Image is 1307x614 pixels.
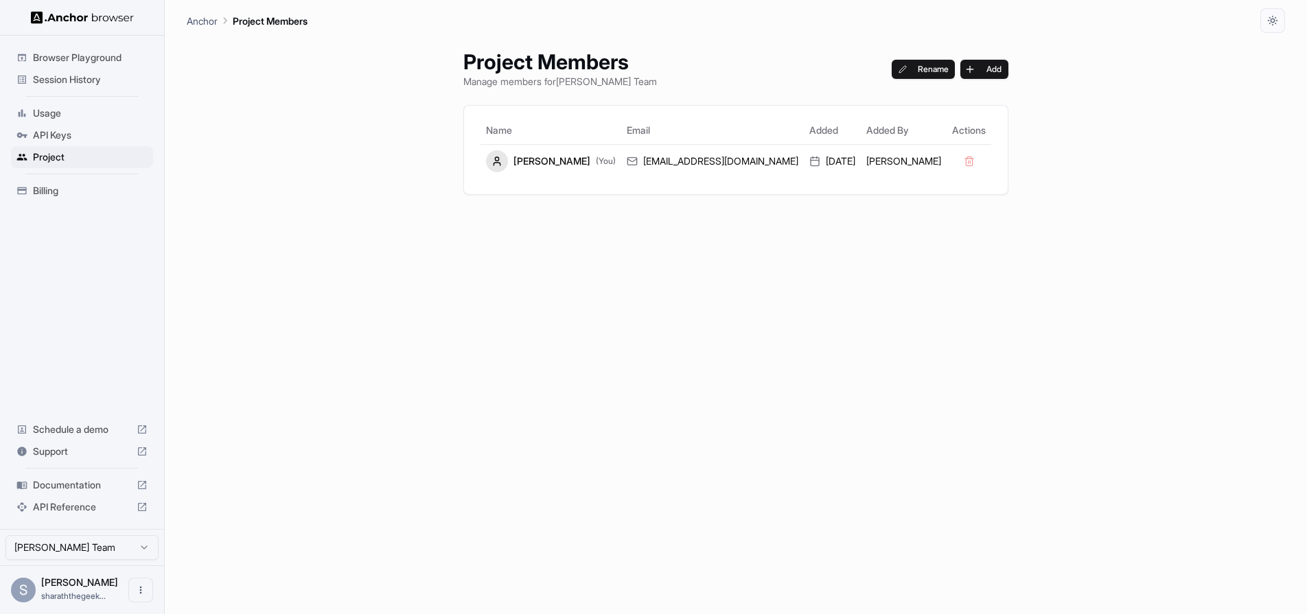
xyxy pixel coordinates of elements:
div: API Keys [11,124,153,146]
span: API Keys [33,128,148,142]
h1: Project Members [463,49,657,74]
img: Anchor Logo [31,11,134,24]
div: Schedule a demo [11,418,153,440]
span: Session History [33,73,148,86]
div: Support [11,440,153,462]
span: (You) [596,156,616,167]
div: [DATE] [809,154,855,168]
button: Add [960,60,1008,79]
p: Anchor [187,14,218,28]
th: Actions [947,117,991,144]
th: Name [481,117,621,144]
td: [PERSON_NAME] [861,144,947,178]
p: Project Members [233,14,308,28]
span: Usage [33,106,148,120]
nav: breadcrumb [187,13,308,28]
div: Usage [11,102,153,124]
div: [PERSON_NAME] [486,150,616,172]
p: Manage members for [PERSON_NAME] Team [463,74,657,88]
button: Open menu [128,578,153,602]
button: Rename [892,60,956,79]
span: Schedule a demo [33,423,131,436]
div: API Reference [11,496,153,518]
span: Browser Playground [33,51,148,64]
div: Documentation [11,474,153,496]
span: Support [33,445,131,458]
span: API Reference [33,500,131,514]
span: Sharath Sriram [41,576,118,588]
div: Project [11,146,153,168]
span: Billing [33,184,148,198]
th: Added [804,117,861,144]
div: S [11,578,36,602]
th: Added By [861,117,947,144]
th: Email [621,117,804,144]
div: [EMAIL_ADDRESS][DOMAIN_NAME] [627,154,798,168]
div: Browser Playground [11,47,153,69]
span: Project [33,150,148,164]
span: Documentation [33,478,131,492]
div: Session History [11,69,153,91]
span: sharaththegeek@gmail.com [41,591,106,601]
div: Billing [11,180,153,202]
